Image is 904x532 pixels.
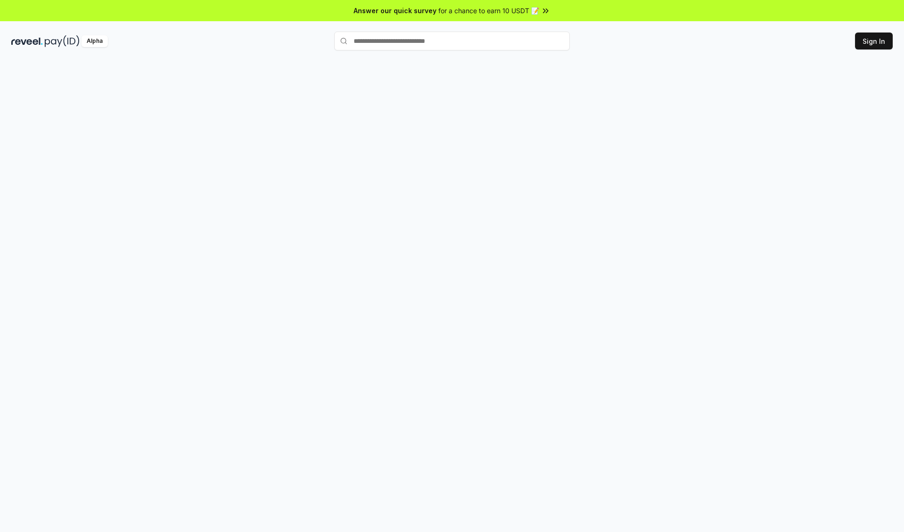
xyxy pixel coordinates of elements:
span: for a chance to earn 10 USDT 📝 [438,6,539,16]
img: reveel_dark [11,35,43,47]
img: pay_id [45,35,80,47]
button: Sign In [855,33,893,49]
span: Answer our quick survey [354,6,436,16]
div: Alpha [81,35,108,47]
